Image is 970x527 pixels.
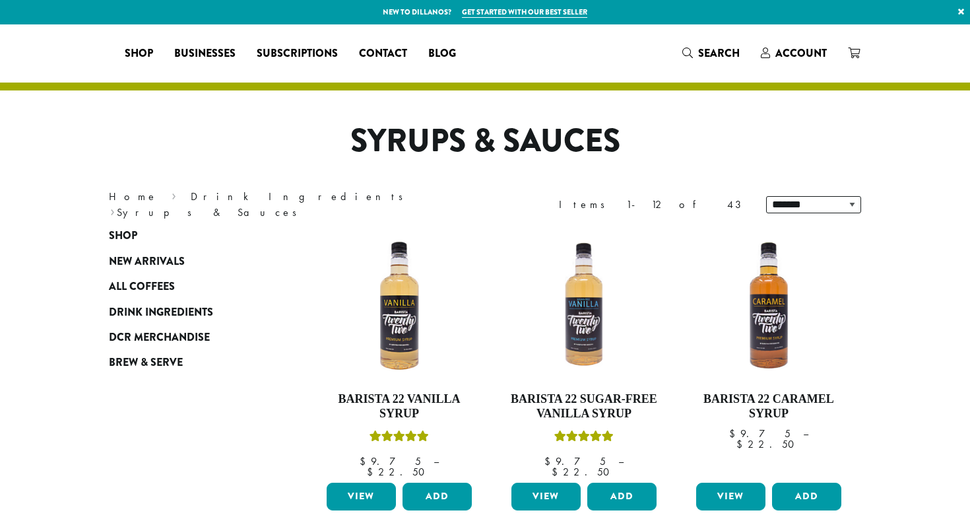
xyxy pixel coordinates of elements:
[544,454,606,468] bdi: 9.75
[736,437,800,451] bdi: 22.50
[360,454,421,468] bdi: 9.75
[508,230,660,382] img: SF-VANILLA-300x300.png
[327,483,396,510] a: View
[172,184,176,205] span: ›
[552,465,616,479] bdi: 22.50
[462,7,587,18] a: Get started with our best seller
[323,230,475,477] a: Barista 22 Vanilla SyrupRated 5.00 out of 5
[729,427,791,440] bdi: 9.75
[693,230,845,477] a: Barista 22 Caramel Syrup
[323,392,475,421] h4: Barista 22 Vanilla Syrup
[587,483,657,510] button: Add
[367,465,431,479] bdi: 22.50
[696,483,765,510] a: View
[109,189,465,221] nav: Breadcrumb
[775,46,827,61] span: Account
[803,427,808,440] span: –
[109,325,267,350] a: DCR Merchandise
[434,454,439,468] span: –
[508,392,660,421] h4: Barista 22 Sugar-Free Vanilla Syrup
[618,454,624,468] span: –
[403,483,472,510] button: Add
[125,46,153,62] span: Shop
[736,437,748,451] span: $
[109,223,267,248] a: Shop
[772,483,841,510] button: Add
[552,465,563,479] span: $
[508,230,660,477] a: Barista 22 Sugar-Free Vanilla SyrupRated 5.00 out of 5
[114,43,164,64] a: Shop
[554,429,614,448] div: Rated 5.00 out of 5
[99,122,871,160] h1: Syrups & Sauces
[109,304,213,321] span: Drink Ingredients
[359,46,407,62] span: Contact
[323,230,475,382] img: VANILLA-300x300.png
[693,230,845,382] img: CARAMEL-1-300x300.png
[109,249,267,274] a: New Arrivals
[693,392,845,421] h4: Barista 22 Caramel Syrup
[109,279,175,295] span: All Coffees
[729,427,740,440] span: $
[672,42,750,64] a: Search
[367,465,378,479] span: $
[511,483,581,510] a: View
[370,429,429,448] div: Rated 5.00 out of 5
[174,46,236,62] span: Businesses
[698,46,740,61] span: Search
[109,299,267,324] a: Drink Ingredients
[110,200,115,221] span: ›
[109,254,185,270] span: New Arrivals
[109,355,183,371] span: Brew & Serve
[559,197,746,213] div: Items 1-12 of 43
[428,46,456,62] span: Blog
[109,228,137,244] span: Shop
[109,350,267,375] a: Brew & Serve
[191,190,412,203] a: Drink Ingredients
[109,330,210,346] span: DCR Merchandise
[544,454,556,468] span: $
[360,454,371,468] span: $
[109,190,158,203] a: Home
[109,274,267,299] a: All Coffees
[257,46,338,62] span: Subscriptions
